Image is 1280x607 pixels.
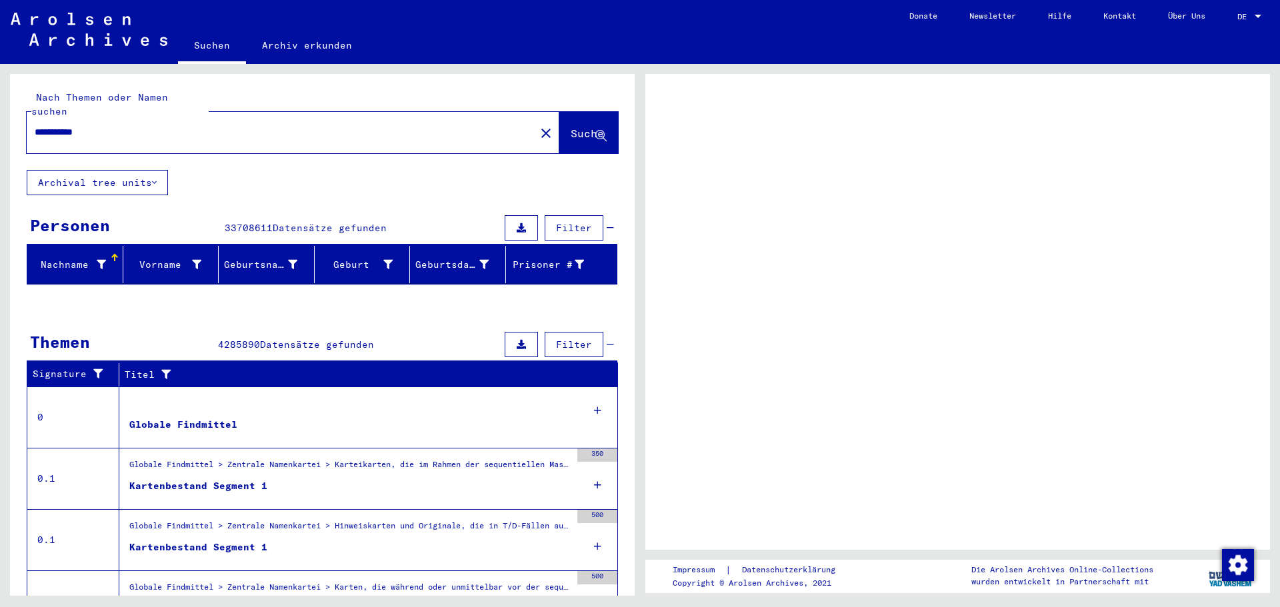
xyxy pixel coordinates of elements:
div: Globale Findmittel [129,418,237,432]
div: Prisoner # [511,258,585,272]
button: Filter [545,215,603,241]
div: Globale Findmittel > Zentrale Namenkartei > Karten, die während oder unmittelbar vor der sequenti... [129,581,571,600]
mat-header-cell: Geburtsname [219,246,315,283]
div: Geburtsdatum [415,254,505,275]
div: Globale Findmittel > Zentrale Namenkartei > Karteikarten, die im Rahmen der sequentiellen Massend... [129,458,571,477]
span: Filter [556,222,592,234]
mat-header-cell: Nachname [27,246,123,283]
mat-header-cell: Geburt‏ [315,246,411,283]
div: Geburt‏ [320,258,393,272]
div: Titel [125,368,591,382]
p: Die Arolsen Archives Online-Collections [971,564,1153,576]
td: 0 [27,386,119,448]
div: Titel [125,364,605,385]
div: 500 [577,510,617,523]
p: Copyright © Arolsen Archives, 2021 [673,577,851,589]
mat-label: Nach Themen oder Namen suchen [31,91,168,117]
div: Kartenbestand Segment 1 [129,479,267,493]
span: Datensätze gefunden [273,222,387,234]
td: 0.1 [27,448,119,509]
mat-header-cell: Vorname [123,246,219,283]
div: Kartenbestand Segment 1 [129,540,267,554]
div: Vorname [129,258,202,272]
td: 0.1 [27,509,119,570]
mat-header-cell: Prisoner # [506,246,617,283]
a: Impressum [673,563,725,577]
mat-icon: close [538,125,554,141]
a: Suchen [178,29,246,64]
div: Prisoner # [511,254,601,275]
span: 4285890 [218,338,260,350]
span: 33708611 [225,222,273,234]
img: Arolsen_neg.svg [11,13,167,46]
div: Geburtsname [224,258,297,272]
div: Signature [33,364,122,385]
div: Nachname [33,258,106,272]
div: 350 [577,448,617,462]
div: Globale Findmittel > Zentrale Namenkartei > Hinweiskarten und Originale, die in T/D-Fällen aufgef... [129,520,571,538]
div: Geburtsname [224,254,314,275]
div: Personen [30,213,110,237]
div: | [673,563,851,577]
span: Filter [556,338,592,350]
div: Signature [33,367,109,381]
mat-header-cell: Geburtsdatum [410,246,506,283]
span: DE [1237,12,1252,21]
button: Archival tree units [27,170,168,195]
div: Vorname [129,254,219,275]
div: Geburtsdatum [415,258,489,272]
a: Archiv erkunden [246,29,368,61]
img: yv_logo.png [1206,559,1256,592]
div: 500 [577,571,617,584]
div: Nachname [33,254,123,275]
button: Suche [559,112,618,153]
a: Datenschutzerklärung [731,563,851,577]
div: Themen [30,330,90,354]
p: wurden entwickelt in Partnerschaft mit [971,576,1153,588]
span: Datensätze gefunden [260,338,374,350]
div: Geburt‏ [320,254,410,275]
button: Filter [545,332,603,357]
span: Suche [571,127,604,140]
img: Zustimmung ändern [1222,549,1254,581]
button: Clear [533,119,559,146]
